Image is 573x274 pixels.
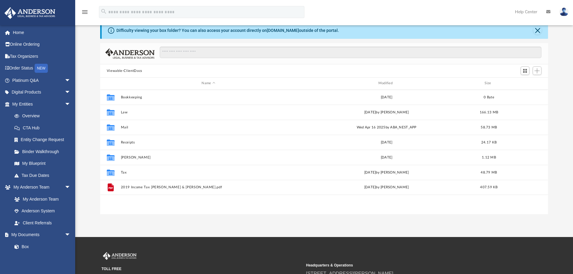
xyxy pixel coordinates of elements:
[8,158,77,170] a: My Blueprint
[4,98,80,110] a: My Entitiesarrow_drop_down
[481,171,497,174] span: 48.79 MB
[4,62,80,75] a: Order StatusNEW
[299,185,474,190] div: [DATE] by [PERSON_NAME]
[100,8,107,15] i: search
[4,229,77,241] a: My Documentsarrow_drop_down
[65,74,77,87] span: arrow_drop_down
[299,81,474,86] div: Modified
[121,140,296,144] button: Receipts
[306,263,507,268] small: Headquarters & Operations
[482,155,496,159] span: 1.12 MB
[81,8,88,16] i: menu
[267,28,299,33] a: [DOMAIN_NAME]
[81,11,88,16] a: menu
[299,109,474,115] div: [DATE] by [PERSON_NAME]
[481,140,497,144] span: 24.17 KB
[121,185,296,189] button: 2019 Income Tax [PERSON_NAME] & [PERSON_NAME].pdf
[120,81,296,86] div: Name
[121,110,296,114] button: Law
[480,110,498,114] span: 166.13 MB
[8,217,77,229] a: Client Referrals
[100,90,548,214] div: grid
[121,171,296,174] button: Tax
[121,125,296,129] button: Mail
[35,64,48,73] div: NEW
[559,8,568,16] img: User Pic
[65,181,77,194] span: arrow_drop_down
[299,170,474,175] div: [DATE] by [PERSON_NAME]
[521,66,530,75] button: Switch to Grid View
[160,47,541,58] input: Search files and folders
[65,86,77,99] span: arrow_drop_down
[8,110,80,122] a: Overview
[121,95,296,99] button: Bookkeeping
[65,229,77,241] span: arrow_drop_down
[4,38,80,51] a: Online Ordering
[107,68,142,74] button: Viewable-ClientDocs
[121,155,296,159] button: [PERSON_NAME]
[299,125,474,130] div: Wed Apr 16 2025 by ABA_NEST_APP
[4,74,80,86] a: Platinum Q&Aarrow_drop_down
[4,26,80,38] a: Home
[484,95,494,99] span: 0 Byte
[4,181,77,193] a: My Anderson Teamarrow_drop_down
[8,169,80,181] a: Tax Due Dates
[8,205,77,217] a: Anderson System
[4,50,80,62] a: Tax Organizers
[4,86,80,98] a: Digital Productsarrow_drop_down
[8,122,80,134] a: CTA Hub
[65,98,77,110] span: arrow_drop_down
[8,193,74,205] a: My Anderson Team
[477,81,501,86] div: Size
[116,27,339,34] div: Difficulty viewing your box folder? You can also access your account directly on outside of the p...
[102,266,302,272] small: TOLL FREE
[480,186,498,189] span: 407.59 KB
[103,81,118,86] div: id
[481,125,497,129] span: 58.73 MB
[299,94,474,100] div: [DATE]
[8,146,80,158] a: Binder Walkthrough
[8,134,80,146] a: Entity Change Request
[102,252,138,260] img: Anderson Advisors Platinum Portal
[3,7,57,19] img: Anderson Advisors Platinum Portal
[533,26,542,35] button: Close
[504,81,546,86] div: id
[299,140,474,145] div: [DATE]
[8,253,77,265] a: Meeting Minutes
[8,241,74,253] a: Box
[299,155,474,160] div: [DATE]
[533,66,542,75] button: Add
